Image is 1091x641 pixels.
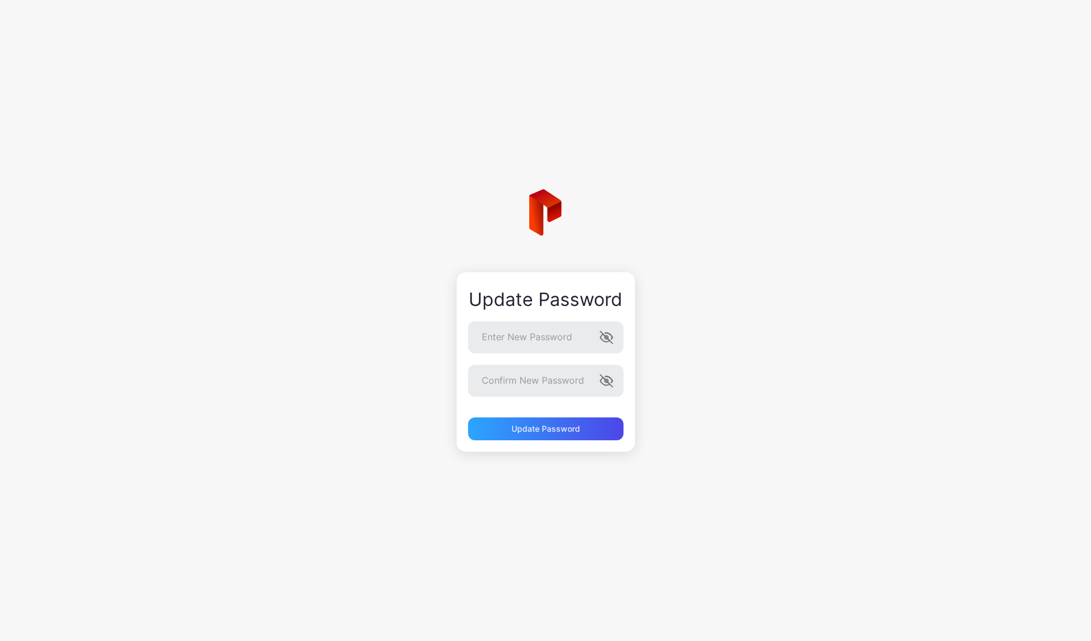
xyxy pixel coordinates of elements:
[600,331,613,344] button: Enter New Password
[468,365,624,397] input: Confirm New Password
[468,417,624,440] button: Update Password
[511,424,580,433] div: Update Password
[468,289,624,310] div: Update Password
[468,321,624,353] input: Enter New Password
[600,374,613,388] button: Confirm New Password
